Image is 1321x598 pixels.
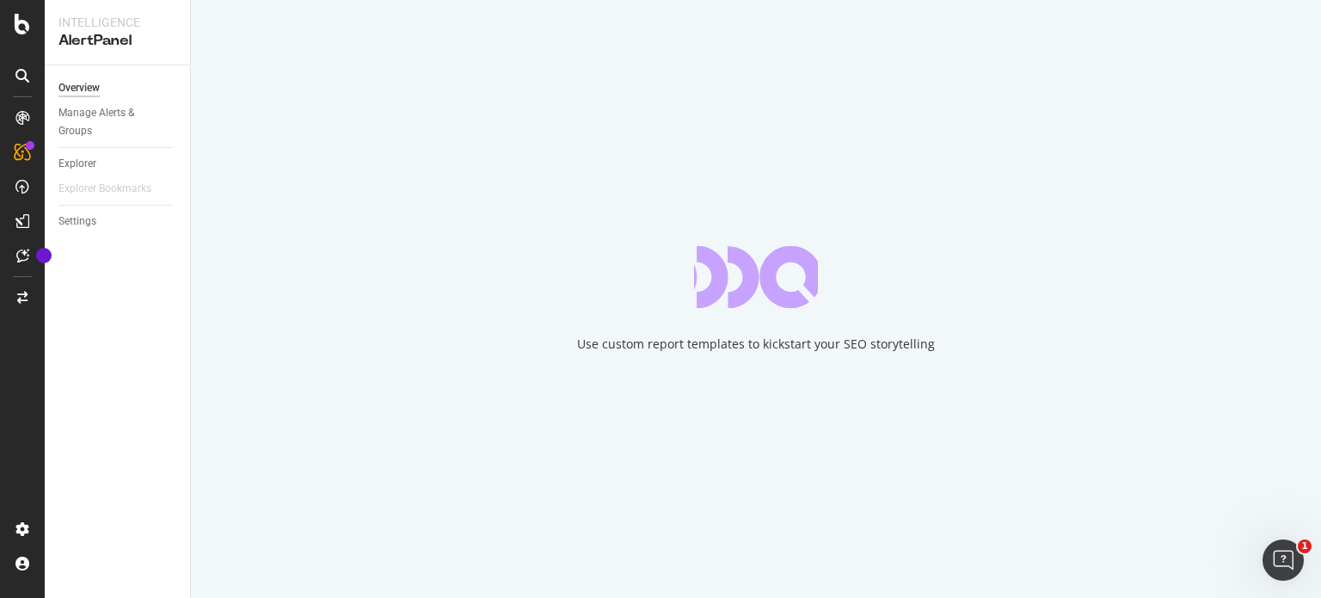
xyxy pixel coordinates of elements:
[58,213,178,231] a: Settings
[58,79,100,97] div: Overview
[577,336,935,353] div: Use custom report templates to kickstart your SEO storytelling
[58,14,176,31] div: Intelligence
[58,31,176,51] div: AlertPanel
[36,248,52,263] div: Tooltip anchor
[58,155,96,173] div: Explorer
[694,246,818,308] div: animation
[58,104,178,140] a: Manage Alerts & Groups
[58,79,178,97] a: Overview
[58,180,151,198] div: Explorer Bookmarks
[58,104,162,140] div: Manage Alerts & Groups
[58,213,96,231] div: Settings
[58,180,169,198] a: Explorer Bookmarks
[1263,539,1304,581] iframe: Intercom live chat
[1298,539,1312,553] span: 1
[58,155,178,173] a: Explorer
